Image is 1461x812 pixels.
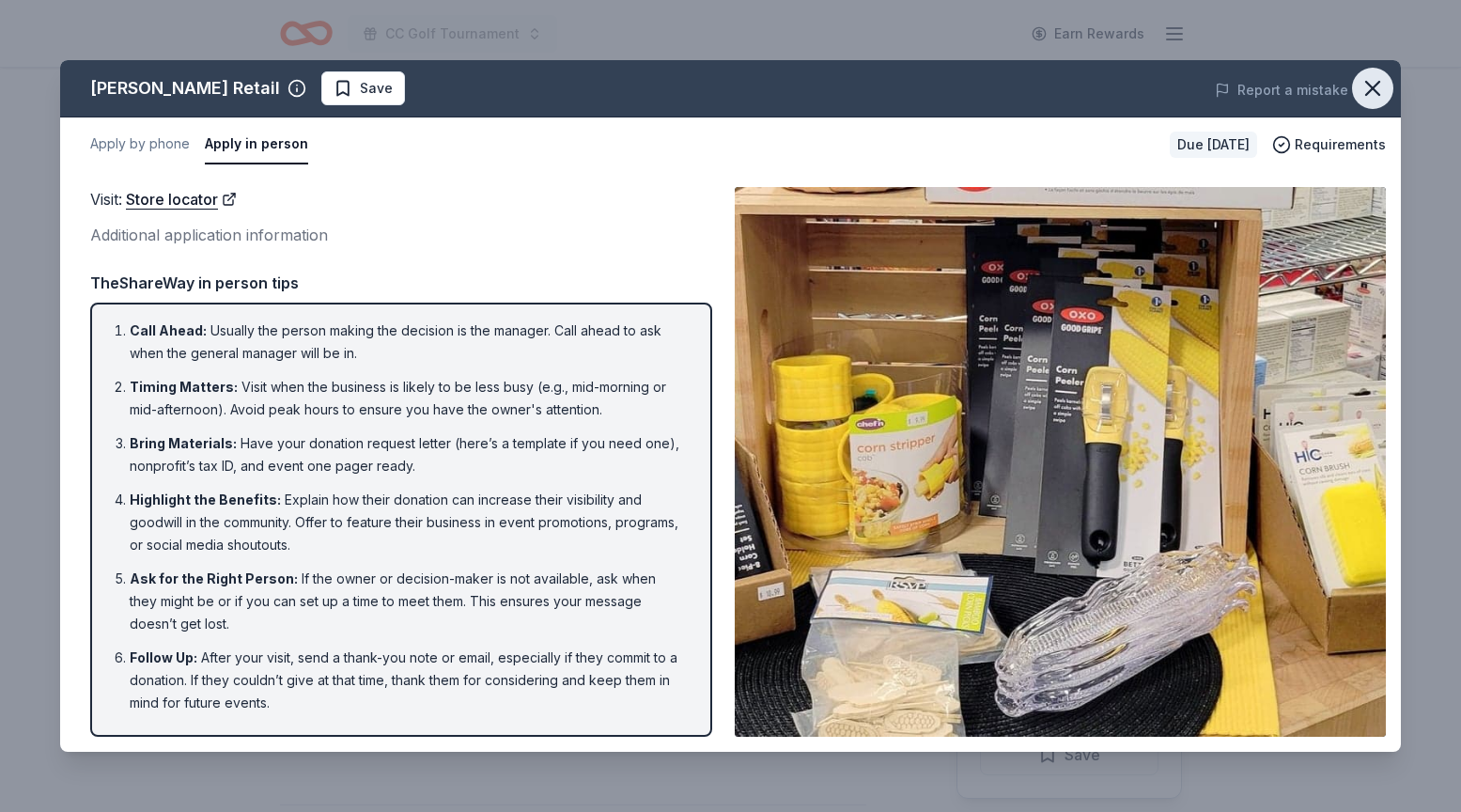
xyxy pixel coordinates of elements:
button: Requirements [1272,133,1386,156]
img: Image for Calvert Retail [735,187,1386,737]
span: Requirements [1295,133,1386,156]
button: Save [321,71,405,105]
div: Additional application information [90,223,712,247]
li: Explain how their donation can increase their visibility and goodwill in the community. Offer to ... [130,489,684,556]
li: Visit when the business is likely to be less busy (e.g., mid-morning or mid-afternoon). Avoid pea... [130,376,684,421]
li: After your visit, send a thank-you note or email, especially if they commit to a donation. If the... [130,647,684,714]
div: TheShareWay in person tips [90,271,712,295]
li: Have your donation request letter (here’s a template if you need one), nonprofit’s tax ID, and ev... [130,432,684,477]
li: If the owner or decision-maker is not available, ask when they might be or if you can set up a ti... [130,568,684,635]
li: Usually the person making the decision is the manager. Call ahead to ask when the general manager... [130,320,684,365]
span: Ask for the Right Person : [130,570,298,586]
div: [PERSON_NAME] Retail [90,73,280,103]
div: Due [DATE] [1170,132,1257,158]
div: Visit : [90,187,712,211]
button: Apply in person [205,125,308,164]
a: Store locator [126,187,237,211]
span: Follow Up : [130,649,197,665]
button: Report a mistake [1215,79,1348,101]
button: Apply by phone [90,125,190,164]
span: Highlight the Benefits : [130,492,281,507]
span: Save [360,77,393,100]
span: Call Ahead : [130,322,207,338]
span: Bring Materials : [130,435,237,451]
span: Timing Matters : [130,379,238,395]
